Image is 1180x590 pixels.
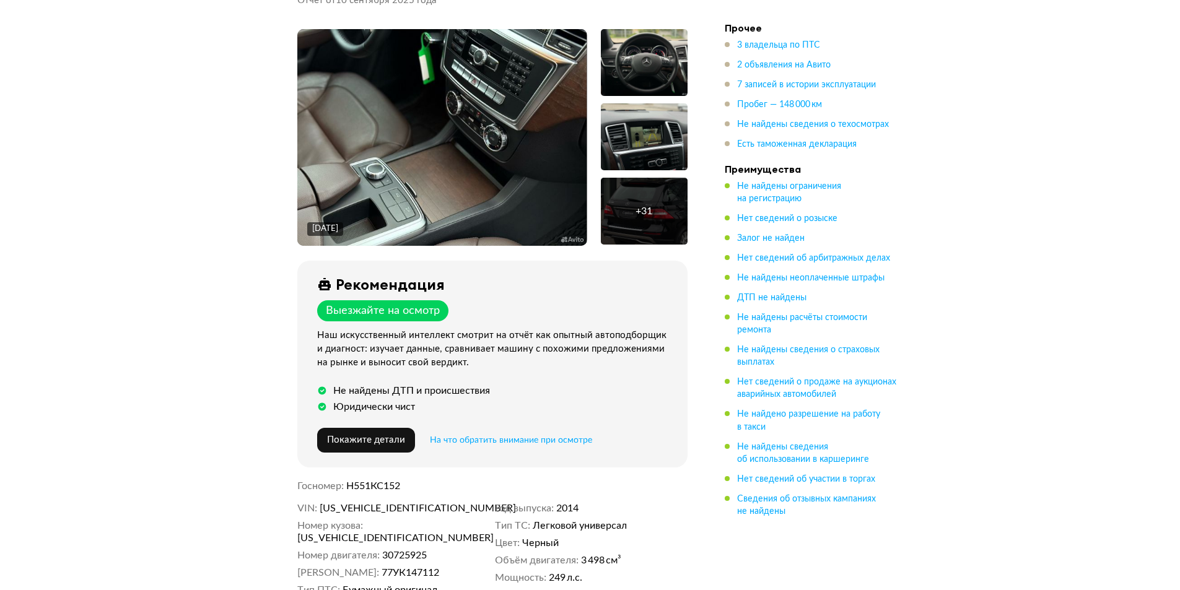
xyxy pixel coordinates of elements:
[382,566,439,579] span: 77УК147112
[326,304,440,318] div: Выезжайте на осмотр
[297,566,379,579] dt: [PERSON_NAME]
[382,549,427,562] span: 30725925
[312,223,338,235] div: [DATE]
[320,502,462,514] span: [US_VEHICLE_IDENTIFICATION_NUMBER]
[737,274,885,282] span: Не найдены неоплаченные штрафы
[725,22,898,34] h4: Прочее
[737,254,890,262] span: Нет сведений об арбитражных делах
[737,234,805,243] span: Залог не найден
[317,329,673,370] div: Наш искусственный интеллект смотрит на отчёт как опытный автоподборщик и диагност: изучает данные...
[495,571,546,584] dt: Мощность
[297,549,380,562] dt: Номер двигателя
[737,140,857,149] span: Есть таможенная декларация
[737,61,831,69] span: 2 объявления на Авито
[333,401,415,413] div: Юридически чист
[495,554,579,566] dt: Объём двигателя
[737,100,822,109] span: Пробег — 148 000 км
[737,345,880,367] span: Не найдены сведения о страховых выплатах
[737,378,896,399] span: Нет сведений о продаже на аукционах аварийных автомобилей
[737,41,820,50] span: 3 владельца по ПТС
[737,313,867,334] span: Не найдены расчёты стоимости ремонта
[297,480,344,492] dt: Госномер
[737,410,880,431] span: Не найдено разрешение на работу в такси
[725,163,898,175] h4: Преимущества
[737,475,875,484] span: Нет сведений об участии в торгах
[327,435,405,445] span: Покажите детали
[297,519,363,532] dt: Номер кузова
[495,537,520,549] dt: Цвет
[495,502,554,514] dt: Год выпуска
[581,554,621,566] span: 3 498 см³
[737,495,876,516] span: Сведения об отзывных кампаниях не найдены
[737,443,869,464] span: Не найдены сведения об использовании в каршеринге
[737,293,806,302] span: ДТП не найдены
[333,384,490,397] div: Не найдены ДТП и происшествия
[297,502,317,514] dt: VIN
[495,519,530,532] dt: Тип ТС
[737,214,837,223] span: Нет сведений о розыске
[556,502,579,514] span: 2014
[336,275,445,293] div: Рекомендация
[737,182,841,203] span: Не найдены ограничения на регистрацию
[549,571,582,584] span: 249 л.с.
[533,519,627,532] span: Легковой универсал
[346,481,400,491] span: Н551КС152
[317,428,415,453] button: Покажите детали
[636,205,652,217] div: + 31
[430,436,592,445] span: На что обратить внимание при осмотре
[737,120,889,129] span: Не найдены сведения о техосмотрах
[297,29,587,246] img: Main car
[297,532,440,544] span: [US_VEHICLE_IDENTIFICATION_NUMBER]
[737,80,876,89] span: 7 записей в истории эксплуатации
[522,537,559,549] span: Черный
